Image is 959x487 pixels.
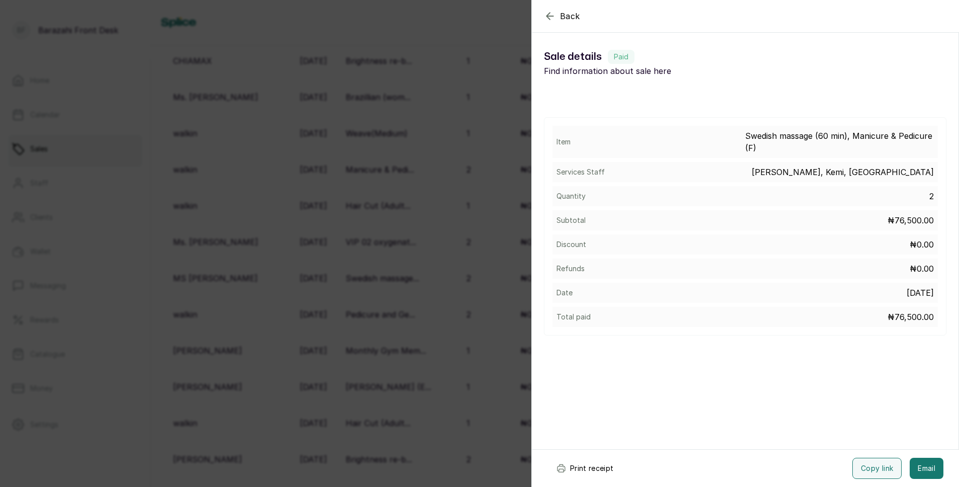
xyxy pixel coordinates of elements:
[556,264,585,274] p: Refunds
[556,312,591,322] p: Total paid
[752,166,934,178] p: [PERSON_NAME], Kemi, [GEOGRAPHIC_DATA]
[556,137,571,147] p: Item
[544,65,745,77] p: Find information about sale here
[745,130,934,154] p: Swedish massage (60 min), Manicure & Pedicure (F)
[548,458,622,479] button: Print receipt
[910,263,934,275] p: ₦0.00
[929,190,934,202] p: 2
[560,10,580,22] span: Back
[888,214,934,226] p: ₦76,500.00
[556,288,573,298] p: Date
[888,311,934,323] p: ₦76,500.00
[910,458,943,479] button: Email
[608,50,634,64] label: Paid
[852,458,902,479] button: Copy link
[544,10,580,22] button: Back
[556,239,586,250] p: Discount
[556,191,586,201] p: Quantity
[910,238,934,251] p: ₦0.00
[556,167,605,177] p: Services Staff
[544,49,745,65] h1: Sale details
[907,287,934,299] p: [DATE]
[556,215,586,225] p: Subtotal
